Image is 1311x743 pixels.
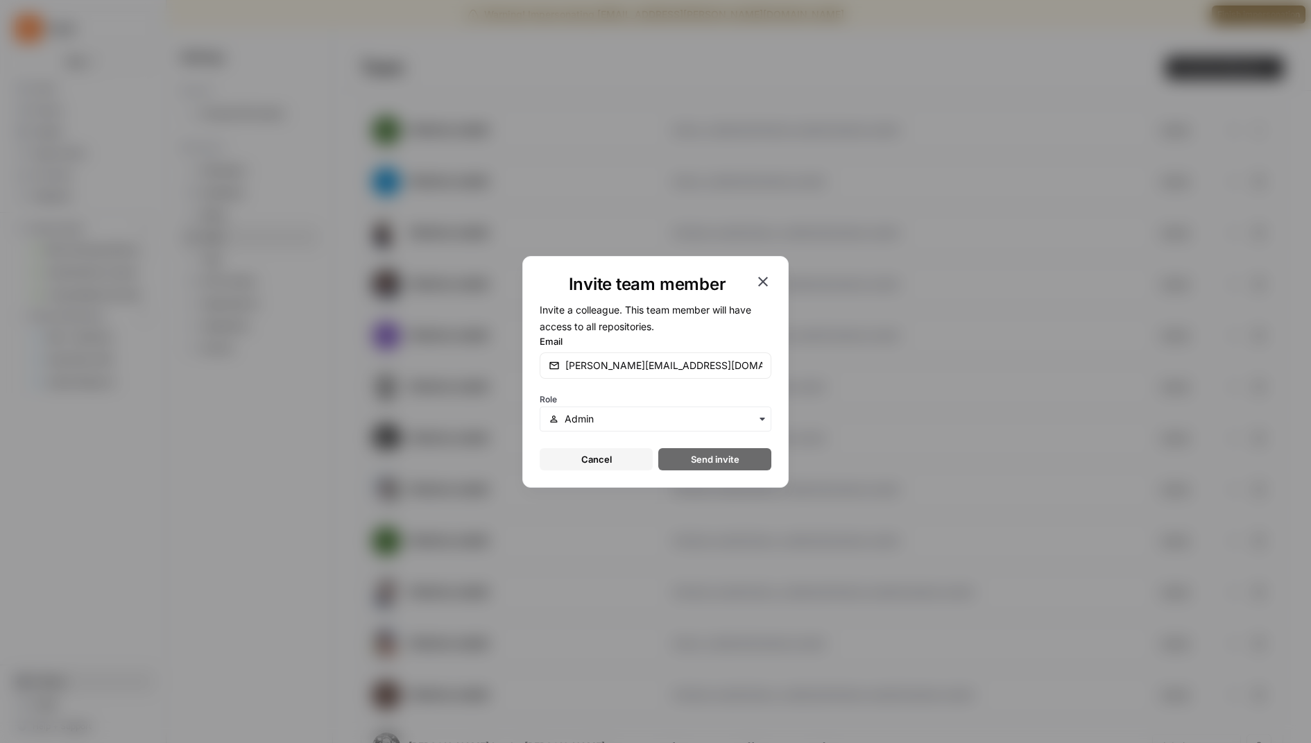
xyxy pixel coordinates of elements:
[540,334,771,348] label: Email
[565,412,762,426] input: Admin
[691,452,739,466] span: Send invite
[581,452,612,466] span: Cancel
[565,359,762,373] input: email@company.com
[540,273,755,296] h1: Invite team member
[658,448,771,470] button: Send invite
[540,448,653,470] button: Cancel
[540,304,751,332] span: Invite a colleague. This team member will have access to all repositories.
[540,394,557,404] span: Role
